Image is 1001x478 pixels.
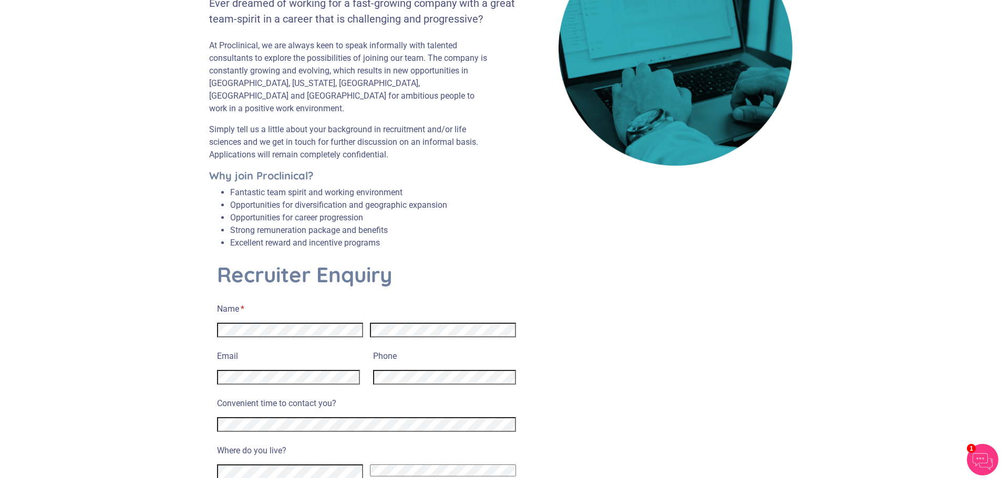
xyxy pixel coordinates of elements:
[370,323,517,337] input: Last
[217,442,517,457] legend: Where do you live?
[217,347,360,363] label: Email
[230,237,447,249] li: Excellent reward and incentive programs
[230,186,447,199] li: Fantastic team spirit and working environment
[217,395,517,410] label: Convenient time to contact you?
[209,123,492,161] p: Simply tell us a little about your background in recruitment and/or life sciences and we get in t...
[967,444,976,453] span: 1
[373,347,516,363] label: Phone
[217,323,364,337] input: First
[230,211,447,224] li: Opportunities for career progression
[217,300,517,315] legend: Name
[967,444,998,475] img: Chatbot
[230,224,447,237] li: Strong remuneration package and benefits
[230,199,447,211] li: Opportunities for diversification and geographic expansion
[209,169,492,182] h5: Why join Proclinical?
[370,464,517,476] select: Country
[209,39,492,115] p: At Proclinical, we are always keen to speak informally with talented consultants to explore the p...
[217,262,517,287] h1: Recruiter Enquiry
